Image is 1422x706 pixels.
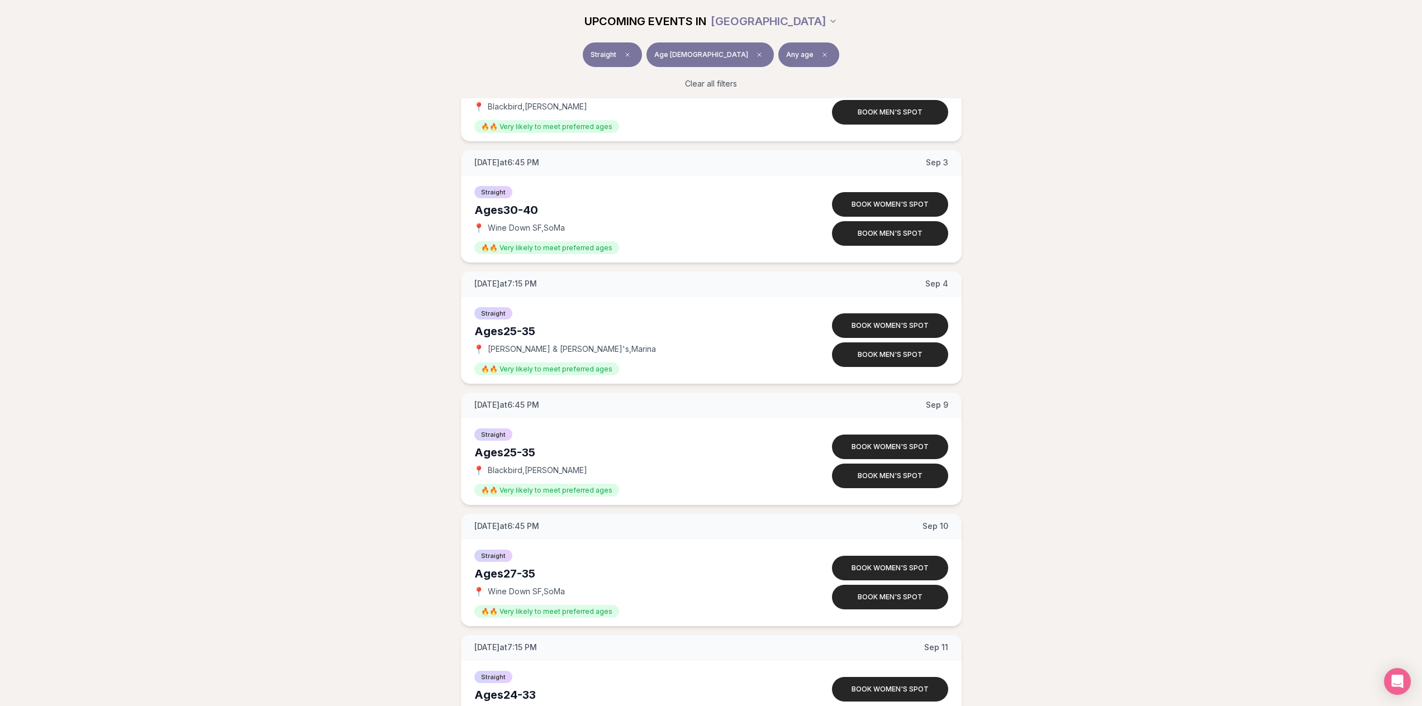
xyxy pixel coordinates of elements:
[584,13,706,29] span: UPCOMING EVENTS IN
[474,223,483,232] span: 📍
[591,50,616,59] span: Straight
[474,186,512,198] span: Straight
[474,671,512,683] span: Straight
[474,323,790,339] div: Ages 25-35
[488,222,565,233] span: Wine Down SF , SoMa
[474,587,483,596] span: 📍
[832,313,948,338] button: Book women's spot
[832,677,948,702] button: Book women's spot
[778,42,839,67] button: Any ageClear preference
[832,464,948,488] button: Book men's spot
[474,307,512,319] span: Straight
[678,71,744,96] button: Clear all filters
[474,642,537,653] span: [DATE] at 7:15 PM
[925,278,948,289] span: Sep 4
[818,48,831,61] span: Clear preference
[832,435,948,459] button: Book women's spot
[474,605,619,618] span: 🔥🔥 Very likely to meet preferred ages
[474,241,619,254] span: 🔥🔥 Very likely to meet preferred ages
[488,586,565,597] span: Wine Down SF , SoMa
[474,399,539,411] span: [DATE] at 6:45 PM
[1384,668,1411,695] div: Open Intercom Messenger
[474,102,483,111] span: 📍
[926,399,948,411] span: Sep 9
[474,445,790,460] div: Ages 25-35
[474,466,483,475] span: 📍
[488,465,587,476] span: Blackbird , [PERSON_NAME]
[474,428,512,441] span: Straight
[488,344,656,355] span: [PERSON_NAME] & [PERSON_NAME]'s , Marina
[832,556,948,580] button: Book women's spot
[488,101,587,112] span: Blackbird , [PERSON_NAME]
[474,550,512,562] span: Straight
[474,278,537,289] span: [DATE] at 7:15 PM
[753,48,766,61] span: Clear age
[474,362,619,375] span: 🔥🔥 Very likely to meet preferred ages
[474,521,539,532] span: [DATE] at 6:45 PM
[583,42,642,67] button: StraightClear event type filter
[474,484,619,497] span: 🔥🔥 Very likely to meet preferred ages
[474,157,539,168] span: [DATE] at 6:45 PM
[926,157,948,168] span: Sep 3
[832,192,948,217] button: Book women's spot
[474,202,790,218] div: Ages 30-40
[646,42,774,67] button: Age [DEMOGRAPHIC_DATA]Clear age
[832,585,948,609] button: Book men's spot
[924,642,948,653] span: Sep 11
[474,345,483,354] span: 📍
[474,120,619,133] span: 🔥🔥 Very likely to meet preferred ages
[786,50,814,59] span: Any age
[922,521,948,532] span: Sep 10
[621,48,634,61] span: Clear event type filter
[832,221,948,246] button: Book men's spot
[474,687,790,703] div: Ages 24-33
[711,9,838,34] button: [GEOGRAPHIC_DATA]
[474,566,790,581] div: Ages 27-35
[832,342,948,367] button: Book men's spot
[832,100,948,125] button: Book men's spot
[654,50,748,59] span: Age [DEMOGRAPHIC_DATA]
